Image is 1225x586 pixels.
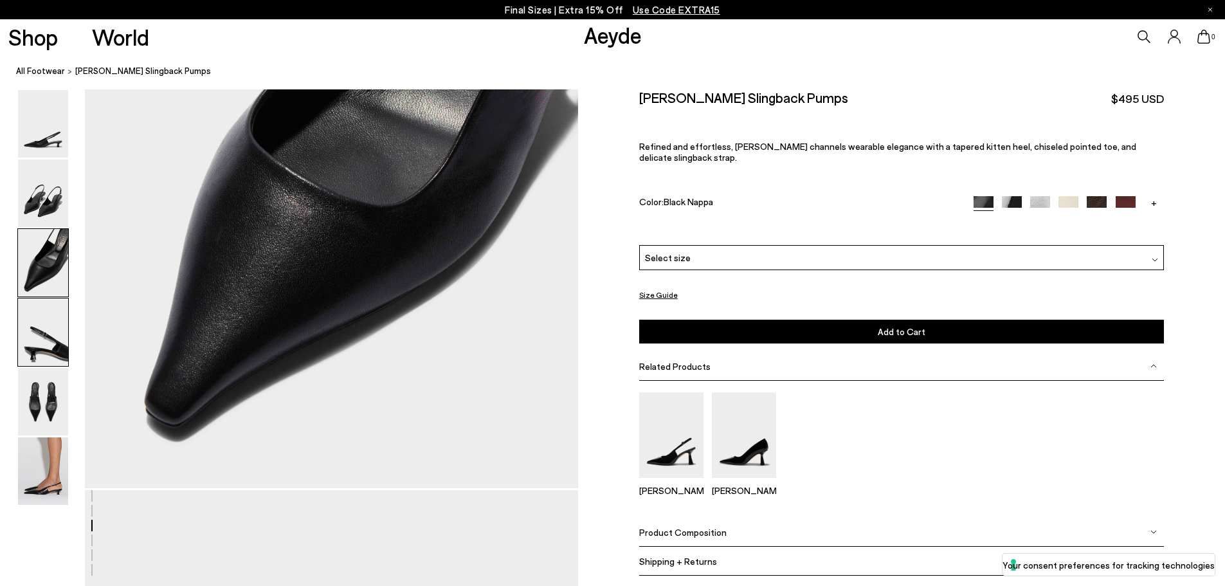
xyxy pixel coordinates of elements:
[18,90,68,158] img: Catrina Slingback Pumps - Image 1
[639,141,1136,163] span: Refined and effortless, [PERSON_NAME] channels wearable elegance with a tapered kitten heel, chis...
[639,196,957,211] div: Color:
[639,485,703,496] p: [PERSON_NAME]
[92,26,149,48] a: World
[16,64,65,78] a: All Footwear
[633,4,720,15] span: Navigate to /collections/ss25-final-sizes
[639,469,703,496] a: Fernanda Slingback Pumps [PERSON_NAME]
[1197,30,1210,44] a: 0
[1152,257,1158,263] img: svg%3E
[645,251,691,264] span: Select size
[18,298,68,366] img: Catrina Slingback Pumps - Image 4
[664,196,713,207] span: Black Nappa
[712,485,776,496] p: [PERSON_NAME]
[712,469,776,496] a: Zandra Pointed Pumps [PERSON_NAME]
[639,527,727,538] span: Product Composition
[8,26,58,48] a: Shop
[16,54,1225,89] nav: breadcrumb
[18,229,68,297] img: Catrina Slingback Pumps - Image 3
[584,21,642,48] a: Aeyde
[1150,363,1157,369] img: svg%3E
[18,437,68,505] img: Catrina Slingback Pumps - Image 6
[75,64,211,78] span: [PERSON_NAME] Slingback Pumps
[1003,558,1215,572] label: Your consent preferences for tracking technologies
[18,160,68,227] img: Catrina Slingback Pumps - Image 2
[1144,196,1164,208] a: +
[639,89,848,105] h2: [PERSON_NAME] Slingback Pumps
[639,287,678,303] button: Size Guide
[1150,529,1157,535] img: svg%3E
[18,368,68,435] img: Catrina Slingback Pumps - Image 5
[639,361,711,372] span: Related Products
[505,2,720,18] p: Final Sizes | Extra 15% Off
[639,320,1164,343] button: Add to Cart
[1003,554,1215,576] button: Your consent preferences for tracking technologies
[1210,33,1217,41] span: 0
[639,556,717,567] span: Shipping + Returns
[712,392,776,478] img: Zandra Pointed Pumps
[878,326,925,337] span: Add to Cart
[1111,91,1164,107] span: $495 USD
[639,392,703,478] img: Fernanda Slingback Pumps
